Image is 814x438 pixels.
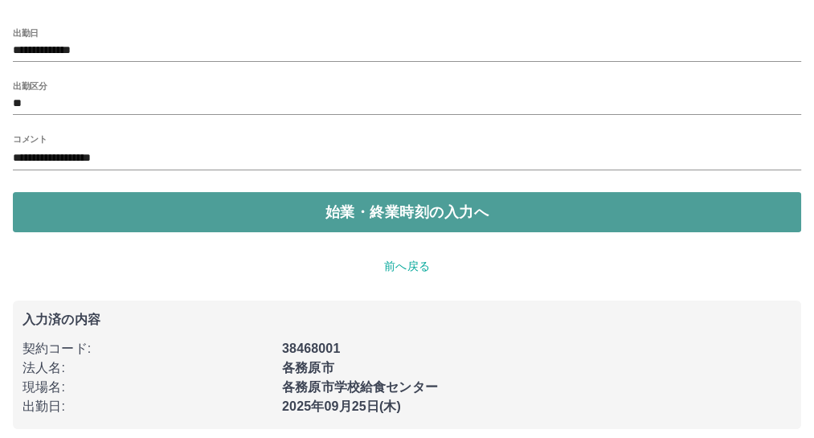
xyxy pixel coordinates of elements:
p: 法人名 : [22,358,272,378]
p: 前へ戻る [13,258,801,275]
b: 2025年09月25日(木) [282,399,401,413]
button: 始業・終業時刻の入力へ [13,192,801,232]
b: 各務原市学校給食センター [282,380,438,394]
label: 出勤区分 [13,80,47,92]
b: 各務原市 [282,361,334,375]
p: 現場名 : [22,378,272,397]
p: 出勤日 : [22,397,272,416]
p: 入力済の内容 [22,313,792,326]
p: 契約コード : [22,339,272,358]
b: 38468001 [282,342,340,355]
label: 出勤日 [13,27,39,39]
label: コメント [13,133,47,145]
